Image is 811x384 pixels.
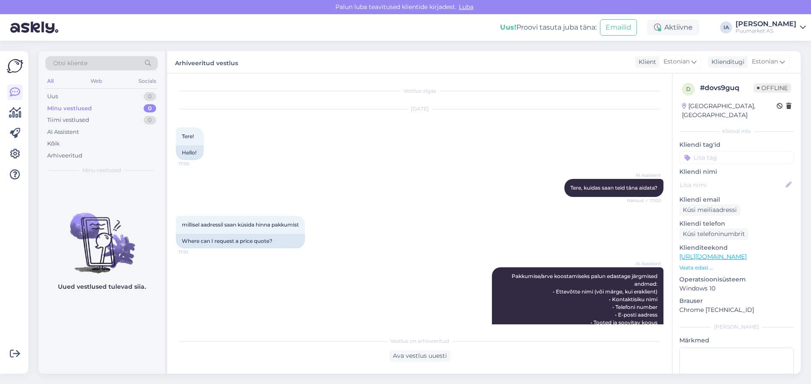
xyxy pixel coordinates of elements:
[178,160,211,167] span: 17:00
[752,57,778,67] span: Estonian
[144,104,156,113] div: 0
[700,83,754,93] div: # dovs9guq
[176,145,204,160] div: Hello!
[679,323,794,331] div: [PERSON_NAME]
[456,3,476,11] span: Luba
[182,221,299,228] span: millisel aadressil saan küsida hinna pakkumist
[47,92,58,101] div: Uus
[178,249,211,255] span: 17:01
[679,195,794,204] p: Kliendi email
[82,166,121,174] span: Minu vestlused
[175,56,238,68] label: Arhiveeritud vestlus
[627,197,661,204] span: Nähtud ✓ 17:00
[679,204,740,216] div: Küsi meiliaadressi
[53,59,87,68] span: Otsi kliente
[144,116,156,124] div: 0
[600,19,637,36] button: Emailid
[47,128,79,136] div: AI Assistent
[680,180,784,190] input: Lisa nimi
[679,275,794,284] p: Operatsioonisüsteem
[754,83,791,93] span: Offline
[679,127,794,135] div: Kliendi info
[500,23,516,31] b: Uus!
[679,151,794,164] input: Lisa tag
[182,133,194,139] span: Tere!
[720,21,732,33] div: IA
[736,27,796,34] div: Puumarket AS
[45,76,55,87] div: All
[144,92,156,101] div: 0
[663,57,690,67] span: Estonian
[89,76,104,87] div: Web
[570,184,657,191] span: Tere, kuidas saan teid täna aidata?
[389,350,450,362] div: Ava vestlus uuesti
[686,86,690,92] span: d
[58,282,146,291] p: Uued vestlused tulevad siia.
[176,87,663,95] div: Vestlus algas
[708,57,745,67] div: Klienditugi
[176,105,663,113] div: [DATE]
[682,102,777,120] div: [GEOGRAPHIC_DATA], [GEOGRAPHIC_DATA]
[137,76,158,87] div: Socials
[47,139,60,148] div: Kõik
[500,22,597,33] div: Proovi tasuta juba täna:
[500,273,659,357] span: Pakkumise/arve koostamiseks palun edastage järgmised andmed: • Ettevõtte nimi (või märge, kui era...
[679,140,794,149] p: Kliendi tag'id
[736,21,806,34] a: [PERSON_NAME]Puumarket AS
[47,116,89,124] div: Tiimi vestlused
[679,167,794,176] p: Kliendi nimi
[679,284,794,293] p: Windows 10
[679,219,794,228] p: Kliendi telefon
[736,21,796,27] div: [PERSON_NAME]
[390,337,449,345] span: Vestlus on arhiveeritud
[679,243,794,252] p: Klienditeekond
[47,104,92,113] div: Minu vestlused
[679,296,794,305] p: Brauser
[647,20,699,35] div: Aktiivne
[629,260,661,267] span: AI Assistent
[679,336,794,345] p: Märkmed
[7,58,23,74] img: Askly Logo
[629,172,661,178] span: AI Assistent
[679,264,794,272] p: Vaata edasi ...
[47,151,82,160] div: Arhiveeritud
[679,228,748,240] div: Küsi telefoninumbrit
[679,253,747,260] a: [URL][DOMAIN_NAME]
[39,197,165,275] img: No chats
[679,305,794,314] p: Chrome [TECHNICAL_ID]
[176,234,305,248] div: Where can I request a price quote?
[635,57,656,67] div: Klient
